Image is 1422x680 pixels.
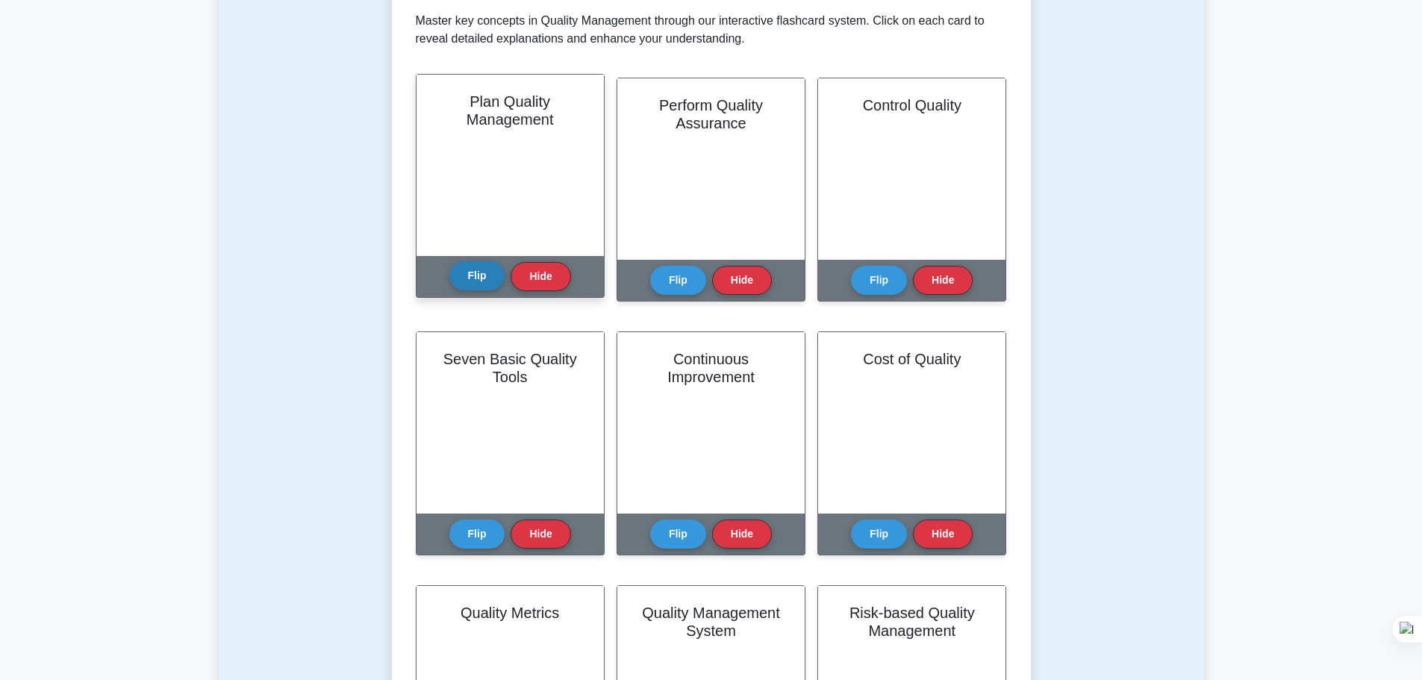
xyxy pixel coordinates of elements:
[635,350,787,386] h2: Continuous Improvement
[434,604,586,622] h2: Quality Metrics
[434,93,586,128] h2: Plan Quality Management
[511,520,570,549] button: Hide
[836,350,988,368] h2: Cost of Quality
[449,261,505,290] button: Flip
[650,520,706,549] button: Flip
[434,350,586,386] h2: Seven Basic Quality Tools
[851,520,907,549] button: Flip
[913,266,973,295] button: Hide
[635,604,787,640] h2: Quality Management System
[416,12,1007,48] p: Master key concepts in Quality Management through our interactive flashcard system. Click on each...
[836,96,988,114] h2: Control Quality
[913,520,973,549] button: Hide
[712,266,772,295] button: Hide
[836,604,988,640] h2: Risk-based Quality Management
[449,520,505,549] button: Flip
[511,262,570,291] button: Hide
[635,96,787,132] h2: Perform Quality Assurance
[650,266,706,295] button: Flip
[712,520,772,549] button: Hide
[851,266,907,295] button: Flip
